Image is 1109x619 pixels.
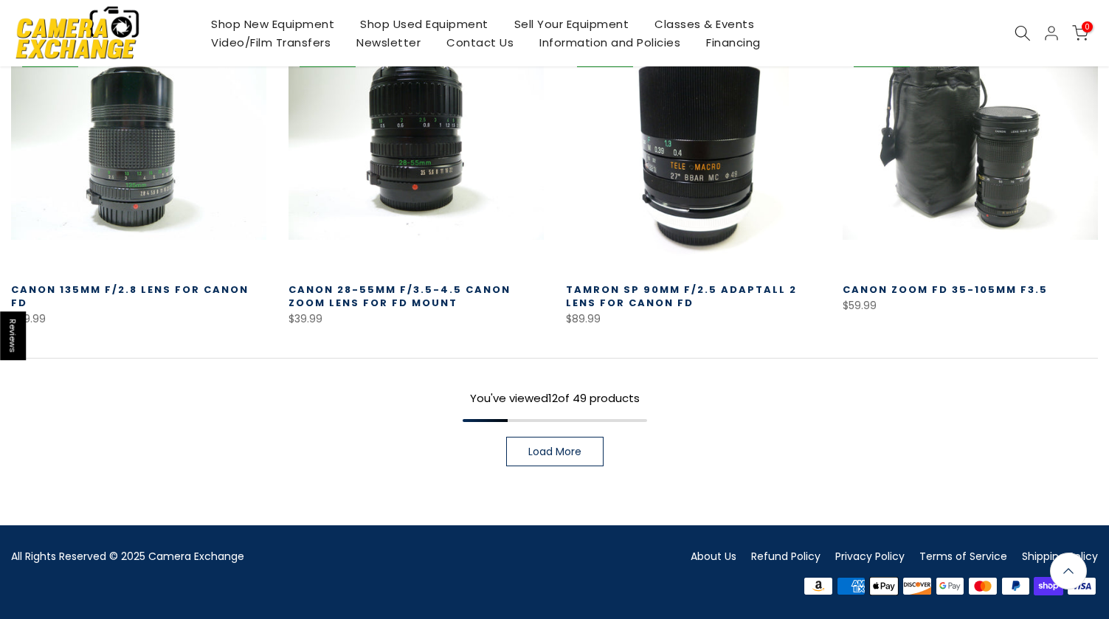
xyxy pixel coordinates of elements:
[868,575,901,597] img: apple pay
[289,310,544,328] div: $39.99
[694,33,774,52] a: Financing
[919,549,1007,564] a: Terms of Service
[344,33,434,52] a: Newsletter
[501,15,642,33] a: Sell Your Equipment
[751,549,820,564] a: Refund Policy
[1032,575,1065,597] img: shopify pay
[198,15,348,33] a: Shop New Equipment
[11,283,249,310] a: Canon 135mm f/2.8 Lens for Canon FD
[642,15,767,33] a: Classes & Events
[566,283,797,310] a: Tamron SP 90mm f/2.5 Adaptall 2 Lens for Canon FD
[11,547,544,566] div: All Rights Reserved © 2025 Camera Exchange
[901,575,934,597] img: discover
[843,283,1048,297] a: Canon Zoom FD 35-105mm f3.5
[1072,25,1088,41] a: 0
[999,575,1032,597] img: paypal
[1065,575,1098,597] img: visa
[548,390,558,406] span: 12
[527,33,694,52] a: Information and Policies
[11,310,266,328] div: $69.99
[289,283,511,310] a: Canon 28-55mm f/3.5-4.5 Canon Zoom Lens for FD Mount
[1050,553,1087,589] a: Back to the top
[566,310,821,328] div: $89.99
[843,297,1098,315] div: $59.99
[1022,549,1098,564] a: Shipping Policy
[933,575,967,597] img: google pay
[967,575,1000,597] img: master
[470,390,640,406] span: You've viewed of 49 products
[348,15,502,33] a: Shop Used Equipment
[528,446,581,457] span: Load More
[198,33,344,52] a: Video/Film Transfers
[802,575,835,597] img: amazon payments
[835,549,905,564] a: Privacy Policy
[506,437,604,466] a: Load More
[1082,21,1093,32] span: 0
[434,33,527,52] a: Contact Us
[691,549,736,564] a: About Us
[835,575,868,597] img: american express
